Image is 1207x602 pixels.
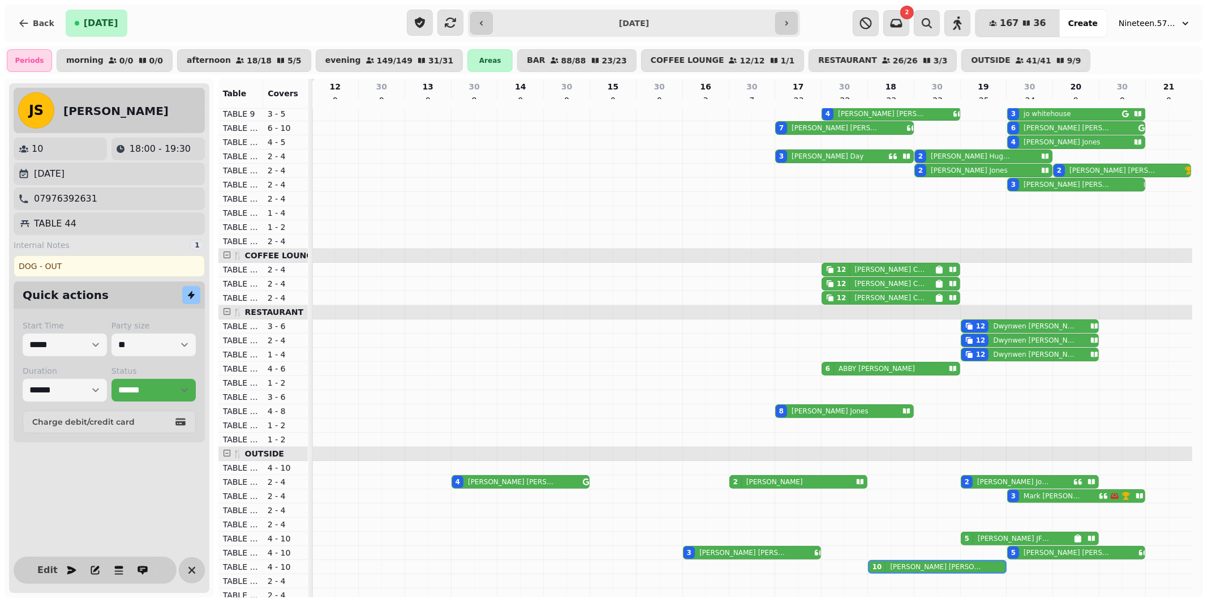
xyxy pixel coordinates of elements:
div: 2 [965,477,969,486]
p: 0 [562,95,572,106]
div: 2 [1057,166,1062,175]
p: 18 / 18 [247,57,272,65]
p: [PERSON_NAME] Jones [931,166,1008,175]
p: 23 / 23 [602,57,627,65]
p: TABLE 10 [223,122,259,134]
label: Party size [111,320,196,331]
p: TABLE 28 [223,391,259,403]
p: TABLE 31 [223,434,259,445]
p: [PERSON_NAME] [PERSON_NAME] [1069,166,1157,175]
p: 4 - 6 [268,363,303,374]
p: 1 - 4 [268,207,303,219]
p: 0 [1118,95,1127,106]
p: 1 - 2 [268,434,303,445]
p: COFFEE LOUNGE [651,56,724,65]
p: TABLE 40 [223,505,259,516]
p: TABLE 50 [223,236,259,247]
div: 6 [1011,123,1016,133]
span: JS [29,104,44,117]
p: 2 - 4 [268,193,303,204]
p: TABLE 41 [223,519,259,530]
p: TABLE 27 [223,377,259,388]
p: Dwynwen [PERSON_NAME] [993,322,1075,331]
p: 1 - 4 [268,349,303,360]
p: [PERSON_NAME] [PERSON_NAME] [468,477,555,486]
p: 17 [793,81,804,92]
p: [PERSON_NAME] COOK [854,279,929,288]
p: TABLE 12 [223,136,259,148]
div: Periods [7,49,52,72]
span: Edit [41,566,54,575]
p: 2 - 4 [268,278,303,289]
p: TABLE 22 [223,292,259,304]
p: [PERSON_NAME] [PERSON_NAME] [1024,548,1111,557]
p: TABLE 44 [34,217,76,230]
p: 88 / 88 [561,57,586,65]
button: evening149/14931/31 [316,49,463,72]
p: 4 - 10 [268,547,303,558]
p: 4 - 10 [268,561,303,573]
span: Charge debit/credit card [32,418,173,426]
p: 30 [839,81,850,92]
p: 30 [746,81,757,92]
p: TABLE 45 [223,575,259,587]
p: 30 [376,81,387,92]
div: 6 [826,364,830,373]
p: 0 [330,95,340,106]
div: 7 [779,123,784,133]
p: afternoon [187,56,231,65]
div: 3 [779,152,784,161]
p: 0 [516,95,525,106]
div: 12 [976,350,986,359]
p: 2 - 4 [268,476,303,488]
p: 2 - 4 [268,490,303,502]
p: 18 [886,81,896,92]
p: 2 - 4 [268,179,303,190]
p: [PERSON_NAME] [PERSON_NAME] [792,123,879,133]
div: 8 [779,407,784,416]
div: 4 [1011,138,1016,147]
h2: [PERSON_NAME] [63,103,169,119]
p: TABLE 46 [223,590,259,601]
span: Table [223,89,247,98]
p: jo whitehouse [1024,109,1071,118]
p: TABLE 18 [223,207,259,219]
p: 6 - 10 [268,122,303,134]
p: [PERSON_NAME] [PERSON_NAME] [699,548,787,557]
button: RESTAURANT26/263/3 [809,49,957,72]
h2: Quick actions [23,287,109,303]
div: 12 [976,336,986,345]
p: 1 - 2 [268,377,303,388]
p: OUTSIDE [971,56,1010,65]
span: [DATE] [84,19,118,28]
p: 0 [1165,95,1174,106]
p: 9 / 9 [1067,57,1081,65]
p: 23 [933,95,942,106]
p: 8 [470,95,479,106]
p: TABLE 42 [223,533,259,544]
p: 2 - 4 [268,151,303,162]
button: BAR88/8823/23 [517,49,636,72]
p: 2 - 4 [268,292,303,304]
p: RESTAURANT [818,56,877,65]
p: 30 [1117,81,1128,92]
p: 0 [423,95,432,106]
p: TABLE 15 [223,165,259,176]
p: TABLE 21 [223,278,259,289]
button: COFFEE LOUNGE12/121/1 [641,49,805,72]
button: Edit [36,559,59,582]
div: 2 [918,166,923,175]
button: afternoon18/185/5 [177,49,311,72]
p: 2 - 4 [268,505,303,516]
button: Charge debit/credit card [23,411,196,433]
p: TABLE 16 [223,179,259,190]
p: 3 - 5 [268,108,303,119]
p: TABLE 29 [223,405,259,417]
p: 15 [608,81,618,92]
p: TABLE 26 [223,363,259,374]
p: [PERSON_NAME] Hughes [931,152,1011,161]
p: 07976392631 [34,192,97,206]
span: 🍴 RESTAURANT [233,308,303,317]
p: 1 - 2 [268,420,303,431]
p: [PERSON_NAME] COOK [854,265,929,274]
